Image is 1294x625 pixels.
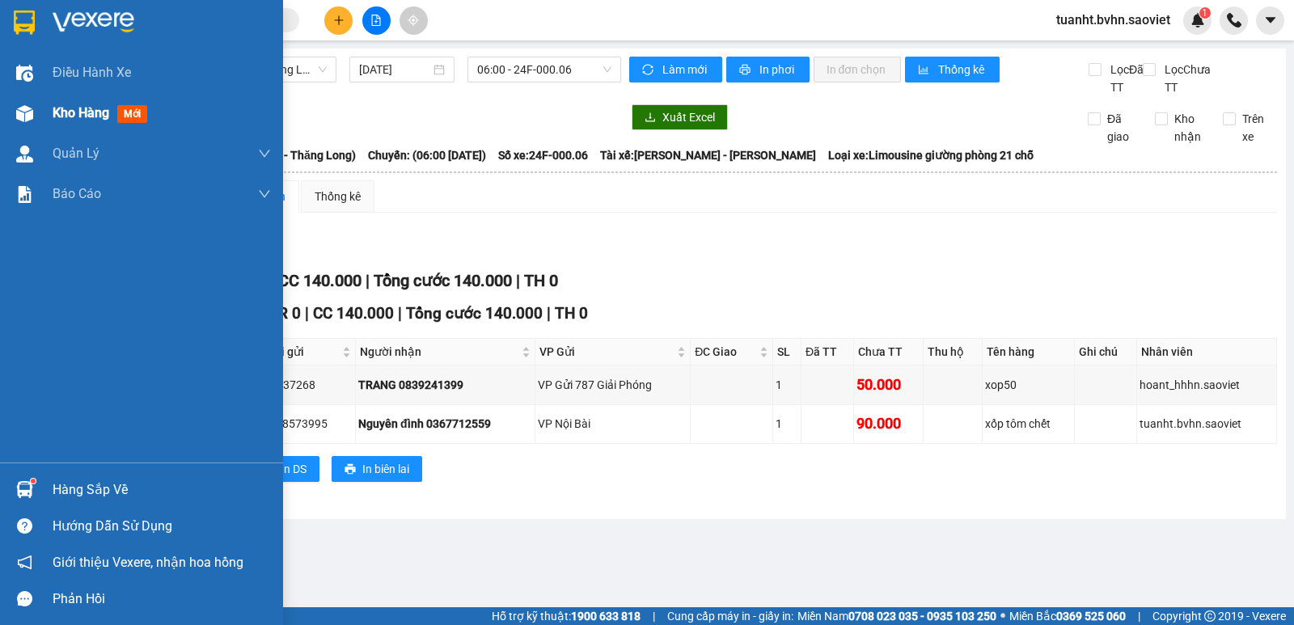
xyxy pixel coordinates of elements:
div: TRANG 0839241399 [358,376,532,394]
span: Điều hành xe [53,62,131,82]
div: VP Nội Bài [538,415,687,433]
span: download [645,112,656,125]
span: In biên lai [362,460,409,478]
span: | [366,271,370,290]
button: printerIn phơi [726,57,810,82]
span: CC 140.000 [278,271,362,290]
span: Xuất Excel [662,108,715,126]
th: Tên hàng [983,339,1075,365]
span: ⚪️ [1000,613,1005,619]
button: bar-chartThống kê [905,57,1000,82]
span: bar-chart [918,64,932,77]
button: downloadXuất Excel [632,104,728,130]
button: printerIn biên lai [332,456,422,482]
span: CC 140.000 [313,304,394,323]
div: 1 [776,376,798,394]
span: plus [333,15,345,26]
button: plus [324,6,353,35]
button: In đơn chọn [814,57,902,82]
span: ĐC Giao [695,343,756,361]
img: warehouse-icon [16,481,33,498]
span: down [258,188,271,201]
div: tuanht.bvhn.saoviet [1140,415,1274,433]
div: 0355037268 [251,376,353,394]
span: Giới thiệu Vexere, nhận hoa hồng [53,552,243,572]
img: logo-vxr [14,11,35,35]
span: notification [17,555,32,570]
span: copyright [1204,610,1216,622]
div: 90.000 [856,412,920,435]
span: Kho nhận [1168,110,1210,146]
div: Hàng sắp về [53,478,271,502]
strong: 1900 633 818 [571,610,641,623]
sup: 1 [1199,7,1211,19]
th: Ghi chú [1075,339,1137,365]
button: printerIn DS [250,456,319,482]
span: message [17,591,32,606]
div: 1 [776,415,798,433]
span: Đã giao [1101,110,1143,146]
span: Chuyến: (06:00 [DATE]) [368,146,486,164]
span: TH 0 [555,304,588,323]
div: Thống kê [315,188,361,205]
span: sync [642,64,656,77]
span: | [547,304,551,323]
span: Tài xế: [PERSON_NAME] - [PERSON_NAME] [600,146,816,164]
span: down [258,147,271,160]
button: syncLàm mới [629,57,722,82]
button: caret-down [1256,6,1284,35]
div: xốp tôm chết [985,415,1072,433]
span: Loại xe: Limousine giường phòng 21 chỗ [828,146,1034,164]
img: warehouse-icon [16,65,33,82]
span: | [653,607,655,625]
span: Người gửi [252,343,339,361]
span: Thống kê [938,61,987,78]
img: solution-icon [16,186,33,203]
span: Số xe: 24F-000.06 [498,146,588,164]
span: Lọc Chưa TT [1158,61,1224,96]
span: caret-down [1263,13,1278,27]
span: 1 [1202,7,1207,19]
span: printer [345,463,356,476]
span: Làm mới [662,61,709,78]
b: Tuyến: [GEOGRAPHIC_DATA] - Sapa (Cabin - Thăng Long) [66,149,356,162]
img: warehouse-icon [16,105,33,122]
div: 50.000 [856,374,920,396]
span: VP Gửi [539,343,674,361]
span: Kho hàng [53,105,109,120]
span: Miền Nam [797,607,996,625]
span: In phơi [759,61,797,78]
span: Quản Lý [53,143,99,163]
span: Cung cấp máy in - giấy in: [667,607,793,625]
span: CR 0 [269,304,301,323]
span: Người nhận [360,343,518,361]
span: Báo cáo [53,184,101,204]
strong: 0369 525 060 [1056,610,1126,623]
span: Hỗ trợ kỹ thuật: [492,607,641,625]
div: kt 0818573995 [251,415,353,433]
span: | [1138,607,1140,625]
span: Tổng cước 140.000 [406,304,543,323]
span: Lọc Đã TT [1104,61,1146,96]
span: question-circle [17,518,32,534]
div: hoant_hhhn.saoviet [1140,376,1274,394]
span: Trên xe [1236,110,1278,146]
div: VP Gửi 787 Giải Phóng [538,376,687,394]
div: Phản hồi [53,587,271,611]
img: icon-new-feature [1190,13,1205,27]
span: | [305,304,309,323]
span: | [398,304,402,323]
button: file-add [362,6,391,35]
img: warehouse-icon [16,146,33,163]
span: tuanht.bvhn.saoviet [1043,10,1183,30]
span: mới [117,105,147,123]
span: aim [408,15,419,26]
span: printer [739,64,753,77]
button: aim [400,6,428,35]
th: Thu hộ [924,339,983,365]
span: 06:00 - 24F-000.06 [477,57,611,82]
strong: 0708 023 035 - 0935 103 250 [848,610,996,623]
th: Đã TT [801,339,854,365]
span: file-add [370,15,382,26]
span: Tổng cước 140.000 [374,271,512,290]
